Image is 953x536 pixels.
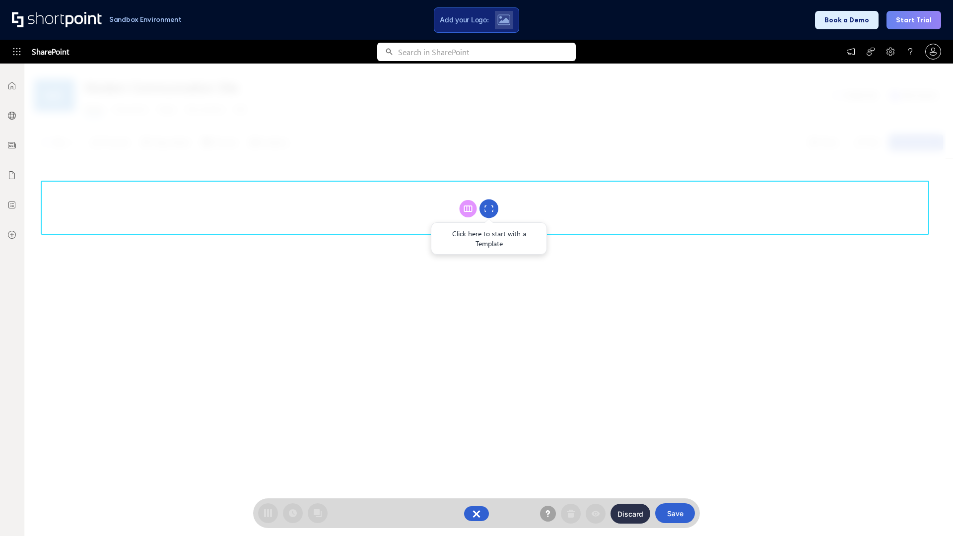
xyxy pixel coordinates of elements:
[815,11,879,29] button: Book a Demo
[398,43,576,61] input: Search in SharePoint
[903,488,953,536] iframe: Chat Widget
[497,14,510,25] img: Upload logo
[886,11,941,29] button: Start Trial
[611,504,650,524] button: Discard
[440,15,488,24] span: Add your Logo:
[32,40,69,64] span: SharePoint
[109,17,182,22] h1: Sandbox Environment
[655,503,695,523] button: Save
